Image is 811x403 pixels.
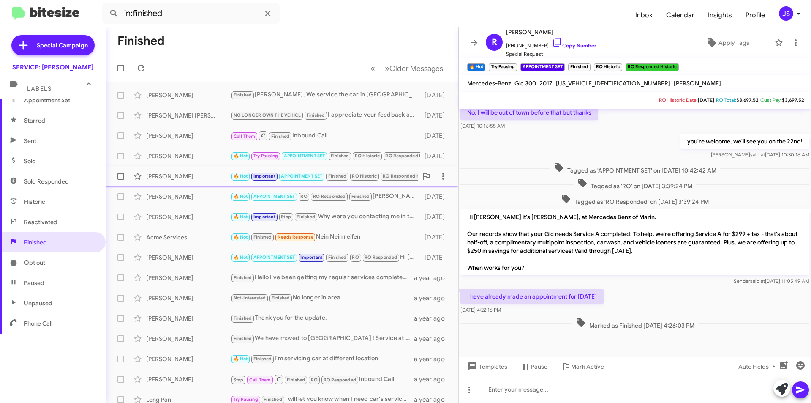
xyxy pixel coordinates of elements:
div: [PERSON_NAME] [146,314,231,323]
span: $3,697.52 [782,97,804,103]
div: [PERSON_NAME] [146,192,231,201]
p: No. I will be out of town before that but thanks [460,105,598,120]
span: [PHONE_NUMBER] [506,37,596,50]
span: Special Campaign [37,41,88,49]
span: Sent [24,137,36,145]
div: a year ago [414,355,452,363]
span: Finished [331,153,349,159]
span: [DATE] [698,97,714,103]
div: I appreciate your feedback and understand your experience. If you ever consider returning, I'd be... [231,110,420,120]
div: [PERSON_NAME], first this is [PERSON_NAME]'s husband. Second, we have been to see [PERSON_NAME] r... [231,192,420,201]
div: [DATE] [420,213,452,221]
div: I have already made an appointment for [DATE] [231,151,420,161]
span: Historic [24,197,45,206]
h1: Finished [117,34,165,48]
small: RO Historic [594,63,622,71]
span: Stop [234,377,244,383]
span: RO [311,377,318,383]
a: Special Campaign [11,35,95,55]
span: 🔥 Hot [234,173,248,179]
div: JS [779,6,793,21]
span: 🔥 Hot [234,194,248,199]
span: 🔥 Hot [234,153,248,159]
div: [PERSON_NAME] [146,172,231,181]
span: APPOINTMENT SET [284,153,325,159]
div: [PERSON_NAME] [146,132,231,140]
div: We have moved to [GEOGRAPHIC_DATA] ! Service at [GEOGRAPHIC_DATA] [231,334,414,343]
span: Finished [234,92,252,98]
span: [DATE] 4:22:16 PM [460,307,501,313]
div: [DATE] [420,132,452,140]
span: Mark Active [571,359,604,374]
a: Insights [701,3,739,27]
span: Stop [281,214,291,219]
div: [PERSON_NAME] [146,274,231,282]
button: Previous [365,60,380,77]
div: I'm servicing car at different location [231,354,414,364]
button: Pause [514,359,554,374]
span: Important [300,255,322,260]
div: a year ago [414,274,452,282]
a: Profile [739,3,772,27]
span: Sold [24,157,36,165]
div: a year ago [414,294,452,302]
span: RO [352,255,359,260]
div: [PERSON_NAME] [PERSON_NAME] [146,111,231,120]
button: Next [380,60,448,77]
span: 🔥 Hot [234,234,248,240]
span: Finished [24,238,47,247]
span: [DATE] 10:16:55 AM [460,123,505,129]
div: [DATE] [420,253,452,262]
div: [PERSON_NAME] [146,355,231,363]
div: Thank you for the update. [231,313,414,323]
button: JS [772,6,802,21]
div: Hi [PERSON_NAME] was up and we no longer have the vehicle Thank you [231,171,418,181]
small: APPOINTMENT SET [520,63,565,71]
span: R [492,36,497,49]
div: [DATE] [420,192,452,201]
span: Finished [328,173,347,179]
span: Auto Fields [738,359,779,374]
span: Finished [264,397,282,402]
a: Copy Number [552,42,596,49]
span: 🔥 Hot [234,356,248,362]
div: SERVICE: [PERSON_NAME] [12,63,93,71]
span: Finished [253,356,272,362]
small: Finished [568,63,590,71]
a: Inbox [629,3,659,27]
span: Special Request [506,50,596,58]
span: Finished [328,255,347,260]
span: Call Them [249,377,271,383]
span: Glc 300 [514,80,536,87]
span: Sold Responded [24,177,69,186]
span: Paused [24,279,44,287]
div: No longer in area. [231,293,414,303]
span: Appointment Set [24,96,70,104]
div: [PERSON_NAME] [146,294,231,302]
span: Older Messages [389,64,443,73]
span: Finished [234,315,252,321]
span: Finished [272,295,290,301]
span: RO Total: [716,97,736,103]
span: Finished [271,134,290,139]
span: [US_VEHICLE_IDENTIFICATION_NUMBER] [556,80,670,87]
div: [DATE] [420,152,452,160]
small: Try Pausing [489,63,517,71]
div: a year ago [414,375,452,384]
span: $3,697.52 [736,97,759,103]
span: said at [750,278,765,284]
p: I have already made an appointment for [DATE] [460,289,604,304]
span: NO LONGER OWN THE VEHICL [234,112,301,118]
span: RO Responded [324,377,356,383]
div: Hello I've been getting my regular services completed in [GEOGRAPHIC_DATA] [231,273,414,282]
span: Marked as Finished [DATE] 4:26:03 PM [572,318,698,330]
span: 🔥 Hot [234,255,248,260]
span: APPOINTMENT SET [281,173,322,179]
span: Mercedes-Benz [467,80,511,87]
span: Sender [DATE] 11:05:49 AM [734,278,809,284]
div: [DATE] [420,91,452,99]
span: Important [253,214,275,219]
span: Finished [253,234,272,240]
span: RO Responded Historic [383,173,433,179]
